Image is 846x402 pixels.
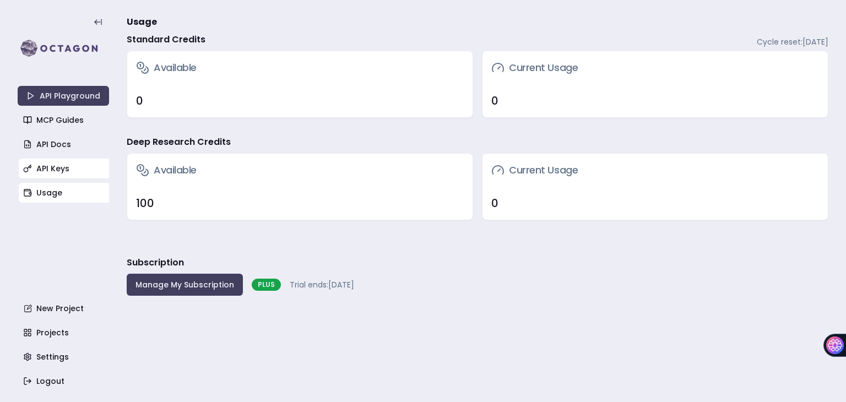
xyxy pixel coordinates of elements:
a: Projects [19,323,110,343]
h4: Deep Research Credits [127,135,231,149]
div: PLUS [252,279,281,291]
a: MCP Guides [19,110,110,130]
span: Trial ends: [DATE] [290,279,354,290]
a: API Playground [18,86,109,106]
h3: Available [136,60,197,75]
a: API Keys [19,159,110,178]
div: 0 [491,93,819,108]
button: Manage My Subscription [127,274,243,296]
a: Usage [19,183,110,203]
img: logo-rect-yK7x_WSZ.svg [18,37,109,59]
div: 0 [491,195,819,211]
span: Cycle reset: [DATE] [757,36,828,47]
h3: Available [136,162,197,178]
a: API Docs [19,134,110,154]
a: New Project [19,298,110,318]
h3: Current Usage [491,60,578,75]
div: 0 [136,93,464,108]
a: Logout [19,371,110,391]
h4: Standard Credits [127,33,205,46]
h3: Subscription [127,256,184,269]
a: Settings [19,347,110,367]
span: Usage [127,15,157,29]
div: 100 [136,195,464,211]
h3: Current Usage [491,162,578,178]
